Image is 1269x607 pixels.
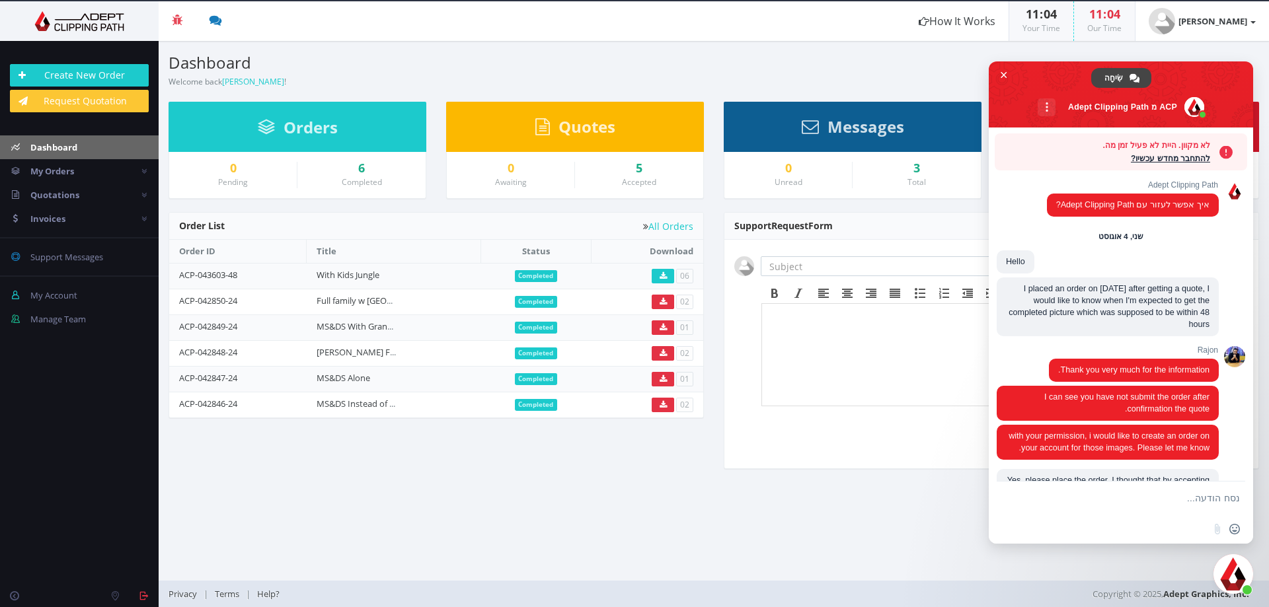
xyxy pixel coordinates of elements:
span: לא מקוון. היית לא פעיל זמן מה. [1001,139,1210,152]
div: Align center [835,285,859,302]
span: Yes, please place the order. I thought that by accepting the quote that was considered placing th... [1007,476,1210,592]
span: Messages [827,116,904,137]
span: Copyright © 2025, [1093,587,1249,600]
a: ACP-042848-24 [179,346,237,358]
a: Help? [250,588,286,600]
a: ACP-042850-24 [179,295,237,306]
small: Our Time [1087,22,1122,34]
div: Bullet list [908,285,932,302]
span: Thank you very much for the information. [1058,365,1210,375]
span: with your permission, i would like to create an order on your account for those images. Please le... [1009,431,1210,452]
span: Invoices [30,213,65,225]
span: Hello [1006,257,1025,266]
a: Messages [802,124,904,135]
span: Completed [515,322,558,334]
span: I can see you have not submit the order after confirmation the quote. [1044,392,1210,413]
span: Order List [179,219,225,232]
span: להתחבר מחדש עכשיו? [1001,152,1210,165]
div: 3 [863,162,971,175]
div: Decrease indent [956,285,980,302]
span: Adept Clipping Path [1047,180,1219,190]
th: Download [591,240,703,263]
div: Justify [883,285,907,302]
span: Request [771,219,808,232]
div: Bold [763,285,787,302]
a: 5 [585,162,693,175]
a: ACP-042849-24 [179,320,237,332]
div: Numbered list [932,285,956,302]
span: 11 [1026,6,1039,22]
img: user_default.jpg [734,256,754,276]
a: MS&DS Instead of Bride [317,398,410,410]
a: Quotes [535,124,615,135]
span: Completed [515,399,558,411]
a: Full family w [GEOGRAPHIC_DATA] [317,295,449,306]
a: Create New Order [10,64,149,87]
small: Awaiting [495,176,527,188]
span: Completed [515,347,558,359]
a: Privacy [169,588,204,600]
span: Support Messages [30,251,103,263]
div: שני, 4 אוגוסט [1098,233,1143,241]
th: Status [481,240,592,263]
small: Completed [342,176,382,188]
span: הוספת אימוג׳י [1229,524,1240,534]
div: סגור צ'אט [1213,554,1253,594]
a: MS&DS Alone [317,372,370,384]
span: : [1039,6,1044,22]
img: Adept Graphics [10,11,149,31]
a: MS&DS With Grandkids [317,320,408,332]
th: Title [307,240,481,263]
a: Terms [208,588,246,600]
small: Your Time [1022,22,1060,34]
small: Pending [218,176,248,188]
a: All Orders [643,221,693,231]
a: 0 [734,162,842,175]
a: 6 [307,162,416,175]
span: Completed [515,296,558,308]
div: Italic [787,285,810,302]
a: Request Quotation [10,90,149,112]
a: ACP-042846-24 [179,398,237,410]
div: Align right [859,285,883,302]
span: I placed an order on [DATE] after getting a quote, I would like to know when I'm expected to get ... [1009,284,1210,329]
span: Quotes [558,116,615,137]
textarea: נסח הודעה... [1031,493,1240,505]
a: [PERSON_NAME] [222,76,284,87]
div: | | [169,581,896,607]
a: Orders [258,124,338,136]
span: My Account [30,289,77,301]
span: Quotations [30,189,79,201]
span: 04 [1107,6,1120,22]
div: Increase indent [980,285,1003,302]
a: How It Works [905,1,1009,41]
span: שִׂיחָה [1104,68,1123,88]
strong: [PERSON_NAME] [1178,15,1247,27]
a: Adept Graphics, Inc. [1163,588,1249,600]
a: 0 [179,162,287,175]
span: Dashboard [30,141,77,153]
span: איך אפשר לעזור עם Adept Clipping Path? [1056,200,1210,209]
a: [PERSON_NAME] Family [317,346,411,358]
div: Align left [812,285,835,302]
a: 0 [457,162,564,175]
input: Subject [761,256,995,276]
span: 11 [1089,6,1102,22]
th: Order ID [169,240,307,263]
h3: Dashboard [169,54,704,71]
small: Welcome back ! [169,76,286,87]
iframe: Rich Text Area. Press ALT-F9 for menu. Press ALT-F10 for toolbar. Press ALT-0 for help [762,304,1247,406]
span: Support Form [734,219,833,232]
span: Completed [515,373,558,385]
div: עוד ערוצים [1038,98,1056,116]
div: שִׂיחָה [1091,68,1151,88]
span: Orders [284,116,338,138]
span: Manage Team [30,313,86,325]
span: : [1102,6,1107,22]
a: [PERSON_NAME] [1135,1,1269,41]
